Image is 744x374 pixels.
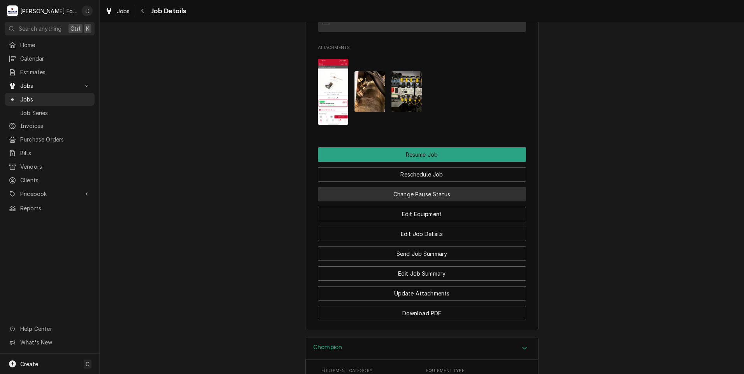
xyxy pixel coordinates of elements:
[20,54,91,63] span: Calendar
[5,52,95,65] a: Calendar
[5,119,95,132] a: Invoices
[318,201,526,221] div: Button Group Row
[82,5,93,16] div: J(
[20,122,91,130] span: Invoices
[20,176,91,184] span: Clients
[5,133,95,146] a: Purchase Orders
[5,93,95,106] a: Jobs
[318,306,526,320] button: Download PDF
[5,187,95,200] a: Go to Pricebook
[20,190,79,198] span: Pricebook
[318,147,526,162] button: Resume Job
[323,20,329,28] div: —
[20,82,79,90] span: Jobs
[20,95,91,103] span: Jobs
[318,246,526,261] button: Send Job Summary
[137,5,149,17] button: Navigate back
[5,22,95,35] button: Search anythingCtrlK
[7,5,18,16] div: Marshall Food Equipment Service's Avatar
[20,204,91,212] span: Reports
[318,241,526,261] div: Button Group Row
[86,360,89,368] span: C
[426,368,523,374] span: Equipment Type
[5,79,95,92] a: Go to Jobs
[354,71,385,112] img: 8MK6ZQmgTIe4vAjp45oK
[305,337,538,360] div: Accordion Header
[70,24,81,33] span: Ctrl
[318,162,526,182] div: Button Group Row
[318,266,526,281] button: Edit Job Summary
[5,336,95,349] a: Go to What's New
[5,202,95,215] a: Reports
[149,6,186,16] span: Job Details
[20,41,91,49] span: Home
[318,147,526,162] div: Button Group Row
[313,344,342,351] h3: Champion
[318,286,526,301] button: Update Attachments
[318,147,526,320] div: Button Group
[20,325,90,333] span: Help Center
[20,361,38,367] span: Create
[20,149,91,157] span: Bills
[19,24,61,33] span: Search anything
[117,7,130,15] span: Jobs
[318,52,526,131] span: Attachments
[20,338,90,346] span: What's New
[318,45,526,131] div: Attachments
[318,187,526,201] button: Change Pause Status
[5,174,95,187] a: Clients
[318,182,526,201] div: Button Group Row
[318,59,349,125] img: g1SCs46QEOzZDrYQRvAE
[318,221,526,241] div: Button Group Row
[5,107,95,119] a: Job Series
[318,45,526,51] span: Attachments
[7,5,18,16] div: M
[321,368,418,374] span: Equipment Category
[318,167,526,182] button: Reschedule Job
[86,24,89,33] span: K
[305,337,538,360] button: Accordion Details Expand Trigger
[318,301,526,320] div: Button Group Row
[5,147,95,159] a: Bills
[318,227,526,241] button: Edit Job Details
[20,135,91,143] span: Purchase Orders
[318,207,526,221] button: Edit Equipment
[391,71,422,112] img: gXHNcK0UQKqHcvR1p1wM
[20,163,91,171] span: Vendors
[5,322,95,335] a: Go to Help Center
[318,261,526,281] div: Button Group Row
[20,7,77,15] div: [PERSON_NAME] Food Equipment Service
[20,109,91,117] span: Job Series
[318,281,526,301] div: Button Group Row
[5,160,95,173] a: Vendors
[5,66,95,79] a: Estimates
[5,38,95,51] a: Home
[20,68,91,76] span: Estimates
[82,5,93,16] div: Jeff Debigare (109)'s Avatar
[102,5,133,17] a: Jobs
